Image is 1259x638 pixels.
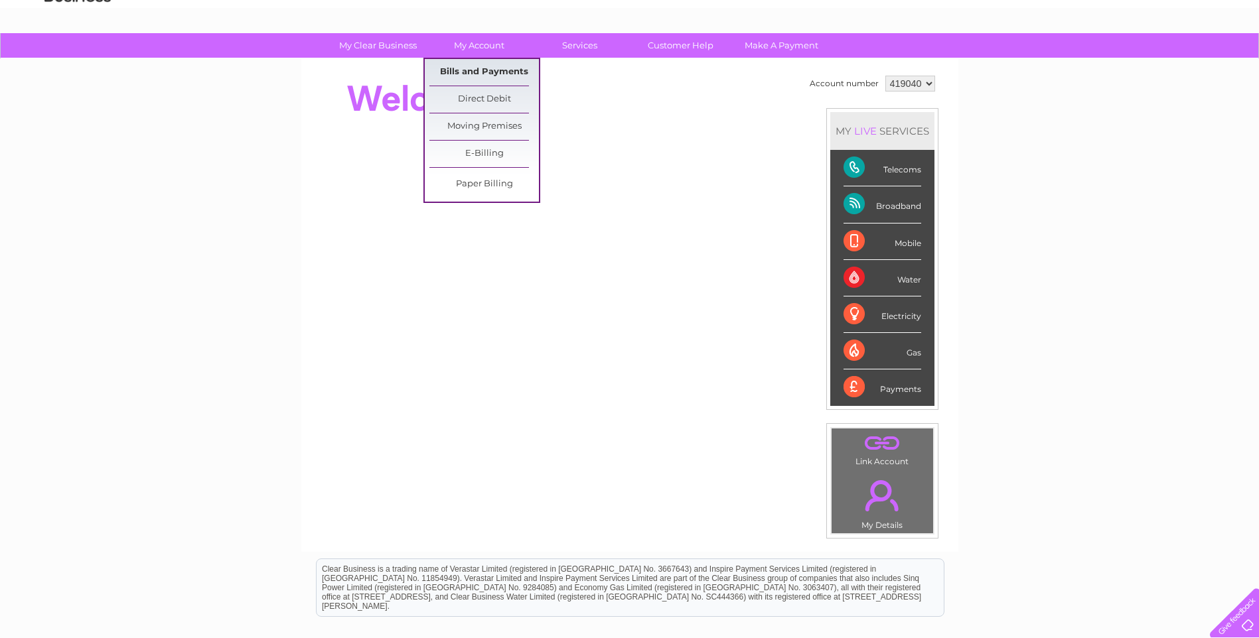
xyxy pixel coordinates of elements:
[429,113,539,140] a: Moving Premises
[844,186,921,223] div: Broadband
[831,469,934,534] td: My Details
[626,33,735,58] a: Customer Help
[1171,56,1203,66] a: Contact
[1025,56,1051,66] a: Water
[830,112,934,150] div: MY SERVICES
[429,171,539,198] a: Paper Billing
[323,33,433,58] a: My Clear Business
[835,472,930,519] a: .
[844,369,921,405] div: Payments
[852,125,879,137] div: LIVE
[835,432,930,455] a: .
[424,33,534,58] a: My Account
[844,333,921,369] div: Gas
[727,33,836,58] a: Make A Payment
[844,260,921,296] div: Water
[429,141,539,167] a: E-Billing
[1059,56,1088,66] a: Energy
[806,72,882,95] td: Account number
[1215,56,1246,66] a: Log out
[1144,56,1163,66] a: Blog
[1096,56,1136,66] a: Telecoms
[844,296,921,333] div: Electricity
[429,86,539,113] a: Direct Debit
[1009,7,1100,23] a: 0333 014 3131
[831,428,934,470] td: Link Account
[44,34,111,75] img: logo.png
[844,150,921,186] div: Telecoms
[844,223,921,260] div: Mobile
[525,33,634,58] a: Services
[429,59,539,86] a: Bills and Payments
[317,7,944,64] div: Clear Business is a trading name of Verastar Limited (registered in [GEOGRAPHIC_DATA] No. 3667643...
